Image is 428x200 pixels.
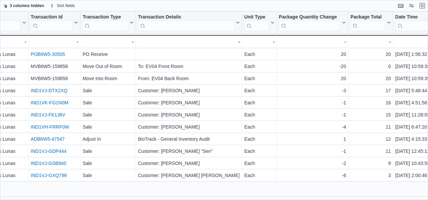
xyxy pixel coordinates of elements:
button: Exit fullscreen [418,2,426,10]
div: - [279,38,346,46]
div: - [244,38,275,46]
button: 3 columns hidden [0,2,47,10]
div: - [138,38,240,46]
button: Sort fields [47,2,77,10]
button: Keyboard shortcuts [397,2,405,10]
button: Display options [407,2,416,10]
span: Sort fields [57,3,75,8]
span: 3 columns hidden [10,3,44,8]
div: - [350,38,391,46]
div: - [31,38,78,46]
div: - [82,38,133,46]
